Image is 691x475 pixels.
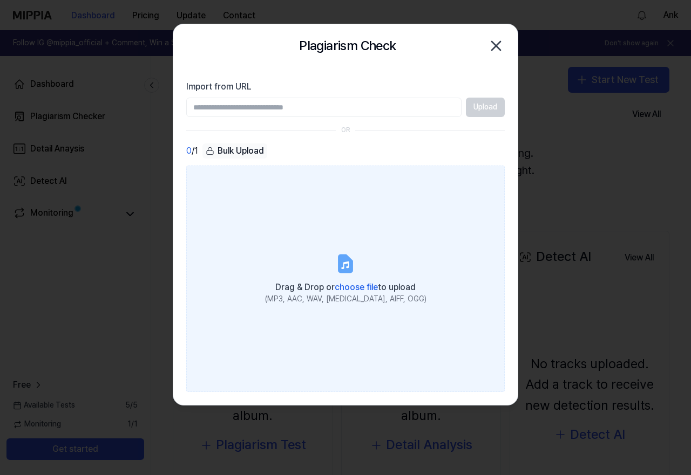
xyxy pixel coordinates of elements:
span: Drag & Drop or to upload [275,282,416,292]
h2: Plagiarism Check [299,36,396,56]
span: 0 [186,144,192,157]
div: (MP3, AAC, WAV, [MEDICAL_DATA], AIFF, OGG) [265,294,426,305]
div: OR [341,126,350,135]
div: / 1 [186,143,198,159]
span: choose file [335,282,378,292]
button: Bulk Upload [202,143,267,159]
label: Import from URL [186,80,505,93]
